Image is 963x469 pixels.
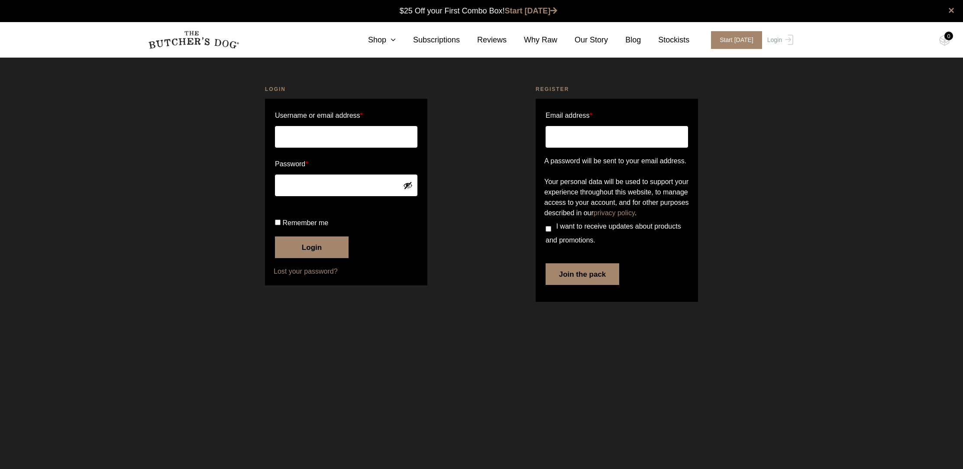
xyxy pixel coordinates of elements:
input: I want to receive updates about products and promotions. [546,226,551,232]
input: Remember me [275,220,281,225]
h2: Register [536,85,698,94]
a: privacy policy [594,209,635,217]
label: Username or email address [275,109,417,123]
p: A password will be sent to your email address. [544,156,689,166]
button: Show password [403,181,413,190]
a: Start [DATE] [505,6,558,15]
a: Reviews [460,34,507,46]
img: TBD_Cart-Empty.png [939,35,950,46]
a: Subscriptions [396,34,460,46]
label: Email address [546,109,592,123]
button: Login [275,236,349,258]
span: Start [DATE] [711,31,762,49]
a: Login [765,31,793,49]
a: Blog [608,34,641,46]
a: Shop [351,34,396,46]
span: I want to receive updates about products and promotions. [546,223,681,244]
button: Join the pack [546,263,619,285]
a: Start [DATE] [702,31,765,49]
h2: Login [265,85,427,94]
a: Why Raw [507,34,557,46]
span: Remember me [282,219,328,226]
a: Our Story [557,34,608,46]
a: close [948,5,954,16]
div: 0 [944,32,953,40]
a: Stockists [641,34,689,46]
p: Your personal data will be used to support your experience throughout this website, to manage acc... [544,177,689,218]
label: Password [275,157,417,171]
a: Lost your password? [274,266,419,277]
